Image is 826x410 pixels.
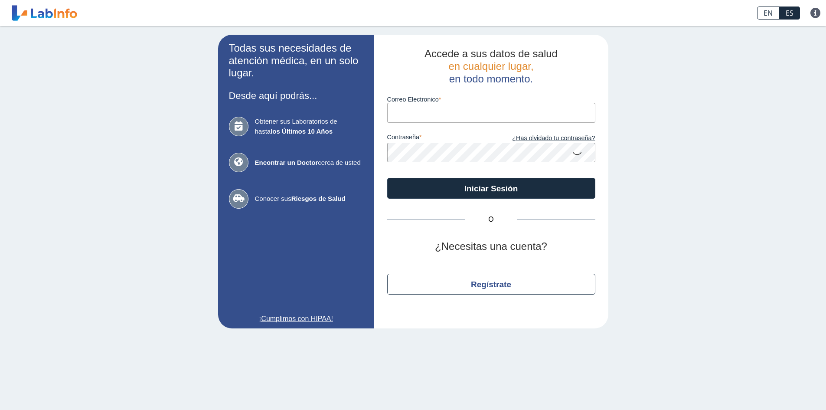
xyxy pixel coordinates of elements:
[387,134,491,143] label: contraseña
[449,73,533,85] span: en todo momento.
[271,128,333,135] b: los Últimos 10 Años
[757,7,779,20] a: EN
[779,7,800,20] a: ES
[387,274,595,295] button: Regístrate
[448,60,533,72] span: en cualquier lugar,
[491,134,595,143] a: ¿Has olvidado tu contraseña?
[465,214,517,225] span: O
[424,48,558,59] span: Accede a sus datos de salud
[255,158,363,168] span: cerca de usted
[291,195,346,202] b: Riesgos de Salud
[387,178,595,199] button: Iniciar Sesión
[255,117,363,136] span: Obtener sus Laboratorios de hasta
[255,159,318,166] b: Encontrar un Doctor
[229,90,363,101] h3: Desde aquí podrás...
[229,314,363,324] a: ¡Cumplimos con HIPAA!
[387,240,595,253] h2: ¿Necesitas una cuenta?
[387,96,595,103] label: Correo Electronico
[229,42,363,79] h2: Todas sus necesidades de atención médica, en un solo lugar.
[255,194,363,204] span: Conocer sus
